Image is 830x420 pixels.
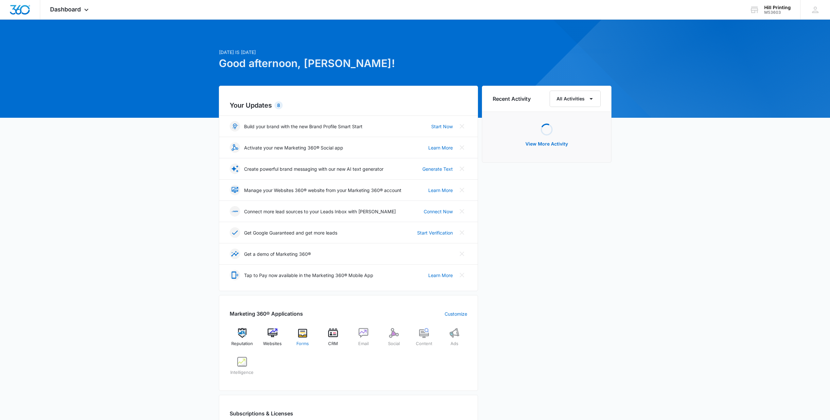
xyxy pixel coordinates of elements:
[442,328,467,352] a: Ads
[219,49,478,56] p: [DATE] is [DATE]
[457,227,467,238] button: Close
[445,310,467,317] a: Customize
[457,185,467,195] button: Close
[230,100,467,110] h2: Your Updates
[457,206,467,217] button: Close
[244,229,337,236] p: Get Google Guaranteed and get more leads
[244,123,362,130] p: Build your brand with the new Brand Profile Smart Start
[244,144,343,151] p: Activate your new Marketing 360® Social app
[244,187,401,194] p: Manage your Websites 360® website from your Marketing 360® account
[388,341,400,347] span: Social
[431,123,453,130] a: Start Now
[244,272,373,279] p: Tap to Pay now available in the Marketing 360® Mobile App
[230,310,303,318] h2: Marketing 360® Applications
[358,341,369,347] span: Email
[231,341,253,347] span: Reputation
[230,369,254,376] span: Intelligence
[244,251,311,257] p: Get a demo of Marketing 360®
[764,10,791,15] div: account id
[457,249,467,259] button: Close
[296,341,309,347] span: Forms
[428,187,453,194] a: Learn More
[457,121,467,131] button: Close
[50,6,81,13] span: Dashboard
[290,328,315,352] a: Forms
[328,341,338,347] span: CRM
[244,208,396,215] p: Connect more lead sources to your Leads Inbox with [PERSON_NAME]
[428,144,453,151] a: Learn More
[260,328,285,352] a: Websites
[321,328,346,352] a: CRM
[764,5,791,10] div: account name
[417,229,453,236] a: Start Verification
[230,328,255,352] a: Reputation
[457,164,467,174] button: Close
[457,270,467,280] button: Close
[230,357,255,380] a: Intelligence
[230,410,293,417] h2: Subscriptions & Licenses
[519,136,574,152] button: View More Activity
[428,272,453,279] a: Learn More
[351,328,376,352] a: Email
[550,91,601,107] button: All Activities
[450,341,458,347] span: Ads
[381,328,406,352] a: Social
[274,101,283,109] div: 8
[422,166,453,172] a: Generate Text
[424,208,453,215] a: Connect Now
[219,56,478,71] h1: Good afternoon, [PERSON_NAME]!
[457,142,467,153] button: Close
[244,166,383,172] p: Create powerful brand messaging with our new AI text generator
[416,341,432,347] span: Content
[412,328,437,352] a: Content
[263,341,282,347] span: Websites
[493,95,531,103] h6: Recent Activity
